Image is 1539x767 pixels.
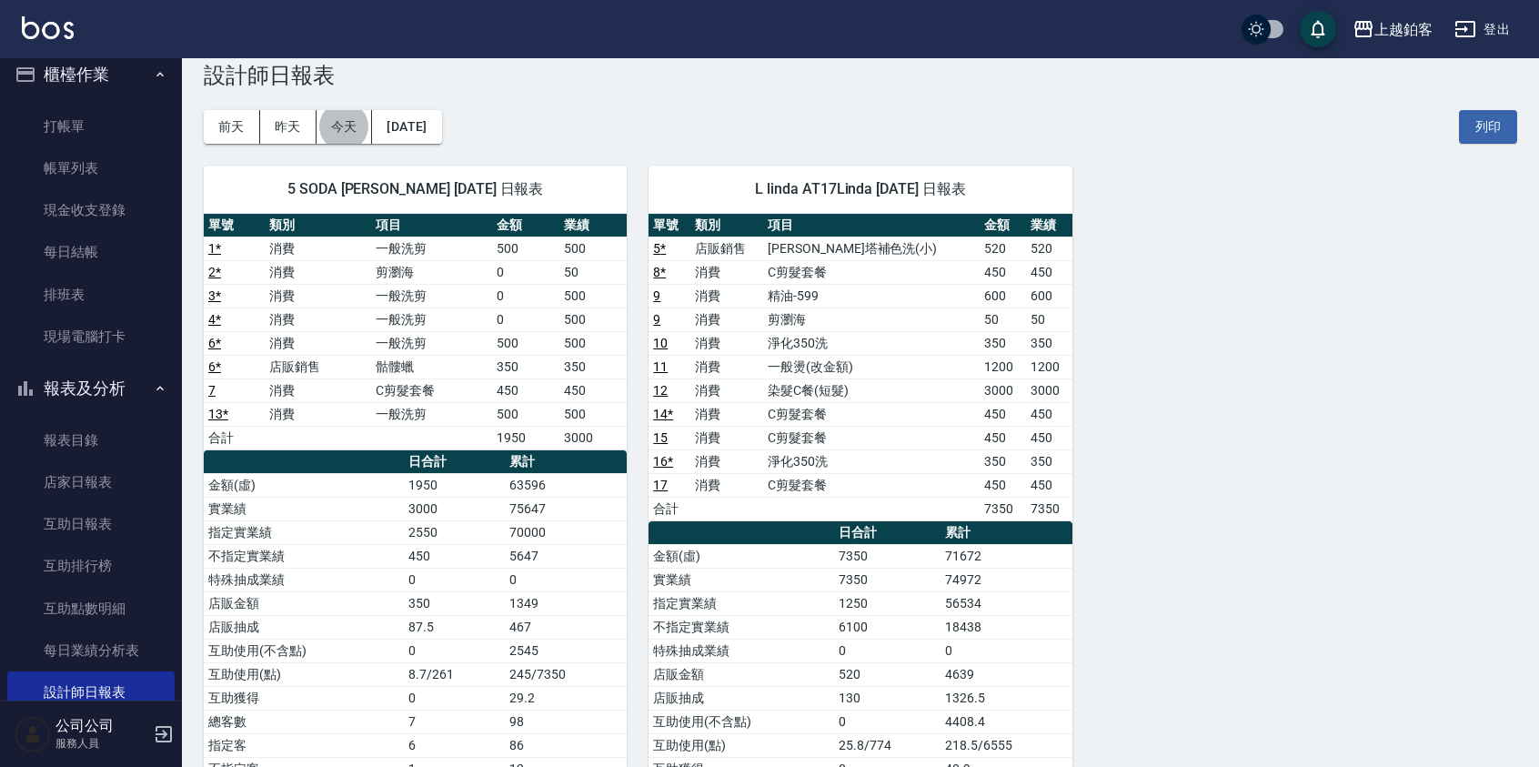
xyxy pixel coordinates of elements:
button: 列印 [1459,110,1517,144]
img: Logo [22,16,74,39]
a: 設計師日報表 [7,671,175,713]
td: 130 [834,686,940,710]
button: 今天 [317,110,373,144]
table: a dense table [649,214,1071,521]
a: 每日業績分析表 [7,630,175,671]
a: 報表目錄 [7,419,175,461]
td: 218.5/6555 [940,733,1072,757]
button: 昨天 [260,110,317,144]
td: 500 [559,237,627,260]
td: 特殊抽成業績 [649,639,834,662]
td: 520 [980,237,1026,260]
td: 合計 [649,497,690,520]
p: 服務人員 [55,735,148,752]
td: 600 [980,284,1026,308]
a: 10 [653,336,668,350]
a: 互助排行榜 [7,545,175,587]
td: 店販抽成 [649,686,834,710]
img: Person [15,716,51,752]
td: 店販銷售 [690,237,763,260]
td: 店販金額 [649,662,834,686]
td: 245/7350 [505,662,627,686]
td: 70000 [505,520,627,544]
td: 350 [980,449,1026,473]
td: 3000 [980,378,1026,402]
div: 上越鉑客 [1374,18,1433,41]
td: 450 [1026,402,1072,426]
td: 指定實業績 [649,591,834,615]
button: 報表及分析 [7,365,175,412]
td: 2550 [404,520,506,544]
a: 每日結帳 [7,231,175,273]
span: 5 SODA [PERSON_NAME] [DATE] 日報表 [226,180,605,198]
td: 0 [834,710,940,733]
td: 18438 [940,615,1072,639]
button: 登出 [1447,13,1517,46]
td: 467 [505,615,627,639]
td: 50 [980,308,1026,331]
td: 7 [404,710,506,733]
td: 0 [492,284,559,308]
a: 帳單列表 [7,147,175,189]
button: 櫃檯作業 [7,51,175,98]
td: 0 [404,568,506,591]
td: 6 [404,733,506,757]
td: 骷髏蠟 [371,355,492,378]
td: 不指定實業績 [204,544,404,568]
td: 450 [980,473,1026,497]
td: 精油-599 [763,284,980,308]
td: 0 [492,308,559,331]
td: 剪瀏海 [763,308,980,331]
td: 剪瀏海 [371,260,492,284]
button: [DATE] [372,110,441,144]
td: 520 [1026,237,1072,260]
td: 1349 [505,591,627,615]
td: 0 [404,639,506,662]
td: 總客數 [204,710,404,733]
td: 450 [559,378,627,402]
td: 互助使用(不含點) [649,710,834,733]
td: 500 [559,402,627,426]
td: 450 [980,402,1026,426]
a: 7 [208,383,216,398]
td: 56534 [940,591,1072,615]
td: 消費 [265,331,371,355]
a: 12 [653,383,668,398]
td: 500 [559,308,627,331]
td: 消費 [690,378,763,402]
td: 1950 [404,473,506,497]
td: 450 [1026,426,1072,449]
td: 7350 [980,497,1026,520]
td: 一般洗剪 [371,284,492,308]
td: 一般洗剪 [371,308,492,331]
td: 消費 [690,449,763,473]
td: 63596 [505,473,627,497]
td: 50 [1026,308,1072,331]
td: 消費 [690,284,763,308]
td: 指定實業績 [204,520,404,544]
span: L linda AT17Linda [DATE] 日報表 [670,180,1050,198]
td: 店販抽成 [204,615,404,639]
td: 450 [1026,473,1072,497]
td: 3000 [559,426,627,449]
td: 消費 [690,308,763,331]
td: 350 [1026,449,1072,473]
td: 互助使用(點) [649,733,834,757]
td: 350 [492,355,559,378]
td: 350 [1026,331,1072,355]
td: 350 [404,591,506,615]
td: C剪髮套餐 [371,378,492,402]
td: 消費 [265,260,371,284]
td: 不指定實業績 [649,615,834,639]
td: 消費 [265,378,371,402]
th: 單號 [649,214,690,237]
td: 4408.4 [940,710,1072,733]
td: 金額(虛) [204,473,404,497]
td: [PERSON_NAME]塔補色洗(小) [763,237,980,260]
td: 消費 [265,237,371,260]
td: 4639 [940,662,1072,686]
td: 500 [559,284,627,308]
td: 3000 [1026,378,1072,402]
td: 消費 [690,402,763,426]
a: 互助點數明細 [7,588,175,630]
